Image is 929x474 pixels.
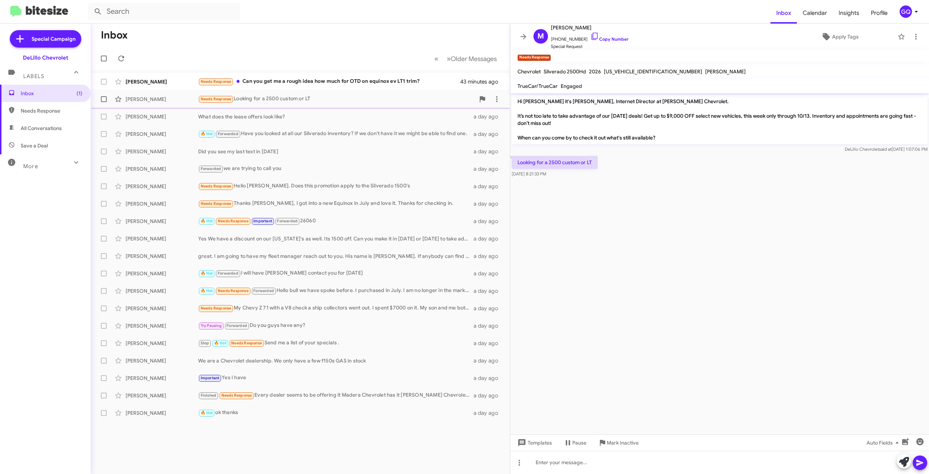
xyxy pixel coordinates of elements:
div: 26060 [198,217,473,225]
span: Needs Response [231,341,262,345]
div: What does the lease offers look like? [198,113,473,120]
span: Labels [23,73,44,80]
a: Insights [833,3,865,24]
span: [PHONE_NUMBER] [551,32,629,43]
span: Needs Response [218,219,249,223]
span: Pause [572,436,586,449]
span: 🔥 Hot [201,288,213,293]
nav: Page navigation example [430,51,501,66]
span: Needs Response [218,288,249,293]
div: [PERSON_NAME] [126,374,198,382]
a: Profile [865,3,893,24]
div: Yes I have [198,374,473,382]
div: [PERSON_NAME] [126,357,198,364]
div: [PERSON_NAME] [126,270,198,277]
span: [PERSON_NAME] [705,68,746,75]
input: Search [88,3,240,20]
span: Needs Response [221,393,252,398]
div: a day ago [473,235,504,242]
span: Needs Response [201,306,232,311]
span: Auto Fields [867,436,901,449]
div: a day ago [473,374,504,382]
div: [PERSON_NAME] [126,305,198,312]
small: Needs Response [517,54,551,61]
div: [PERSON_NAME] [126,340,198,347]
div: [PERSON_NAME] [126,322,198,329]
span: Mark Inactive [607,436,639,449]
div: [PERSON_NAME] [126,252,198,260]
span: Important [201,376,220,380]
div: a day ago [473,218,504,225]
span: Older Messages [451,55,497,63]
span: « [434,54,438,63]
div: Did you see my last text in [DATE] [198,148,473,155]
span: Important [253,219,272,223]
div: a day ago [473,130,504,138]
button: Mark Inactive [592,436,644,449]
div: Yes We have a discount on our [US_STATE]'s as well. Its 1500 off. Can you make it in [DATE] or [D... [198,235,473,242]
span: DeLillo Chevrolet [DATE] 1:07:06 PM [845,146,928,152]
span: Needs Response [201,97,232,101]
span: Try Pausing [201,323,222,328]
div: [PERSON_NAME] [126,148,198,155]
div: Looking for a 2500 custom or LT [198,95,475,103]
div: a day ago [473,113,504,120]
div: [PERSON_NAME] [126,165,198,173]
p: Hi [PERSON_NAME] it's [PERSON_NAME], Internet Director at [PERSON_NAME] Chevrolet. It’s not too l... [512,95,928,144]
span: 🔥 Hot [201,131,213,136]
div: Thanks [PERSON_NAME], I got into a new Equinox in July and love it. Thanks for checking in. [198,199,473,208]
a: Calendar [797,3,833,24]
span: Needs Response [201,201,232,206]
div: My Chevy Z 71 with a V8 check a ship collectors went out. I spent $7000 on it. My son and me both... [198,304,473,312]
span: said at [879,146,892,152]
button: GQ [893,5,921,18]
div: Send me a list of your specials . [198,339,473,347]
span: Needs Response [21,107,82,114]
button: Auto Fields [861,436,907,449]
span: Stop [201,341,209,345]
div: a day ago [473,200,504,207]
div: I will have [PERSON_NAME] contact you for [DATE] [198,269,473,277]
div: [PERSON_NAME] [126,96,198,103]
div: Hello bull we have spoke before. I purchased in July. I am no longer in the market. [198,287,473,295]
div: a day ago [473,305,504,312]
div: a day ago [473,322,504,329]
span: More [23,163,38,170]
div: [PERSON_NAME] [126,78,198,85]
span: [US_VEHICLE_IDENTIFICATION_NUMBER] [604,68,702,75]
div: a day ago [473,165,504,173]
span: Engaged [561,83,582,89]
p: Looking for a 2500 custom or LT [512,156,598,169]
div: a day ago [473,340,504,347]
span: Chevrolet [517,68,541,75]
h1: Inbox [101,29,128,41]
span: Templates [516,436,552,449]
span: Forwarded [252,288,276,295]
button: Pause [558,436,592,449]
div: [PERSON_NAME] [126,183,198,190]
div: a day ago [473,270,504,277]
div: a day ago [473,357,504,364]
span: (1) [77,90,82,97]
div: ok thanks [198,409,473,417]
span: Forwarded [216,131,240,138]
span: Forwarded [199,166,223,173]
div: Do you guys have any? [198,321,473,330]
div: [PERSON_NAME] [126,200,198,207]
div: a day ago [473,183,504,190]
div: Every dealer seems to be offering it Madera Chevrolet has it [PERSON_NAME] Chevrolet has it in [G... [198,391,473,400]
span: Inbox [770,3,797,24]
span: [DATE] 8:21:33 PM [512,171,546,177]
button: Templates [510,436,558,449]
div: Can you get me a rough idea how much for OTD on equinox ev LT1 trim? [198,77,461,86]
button: Previous [430,51,443,66]
span: Forwarded [275,218,299,225]
span: Needs Response [201,79,232,84]
div: [PERSON_NAME] [126,113,198,120]
span: Needs Response [201,184,232,189]
div: [PERSON_NAME] [126,235,198,242]
div: GQ [900,5,912,18]
span: Special Request [551,43,629,50]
